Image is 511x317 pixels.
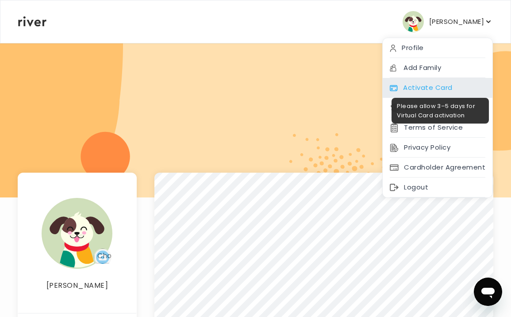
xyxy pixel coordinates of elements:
div: Privacy Policy [383,138,492,158]
img: user avatar [42,198,112,269]
iframe: Button to launch messaging window [474,278,502,306]
div: Terms of Service [383,118,492,138]
div: Add Family [383,58,492,78]
button: user avatar[PERSON_NAME] [403,11,493,32]
div: Logout [383,178,492,197]
p: [PERSON_NAME] [429,15,484,28]
div: Activate Card [383,78,492,98]
p: [PERSON_NAME] [18,279,136,292]
button: Reimbursement [390,101,461,114]
div: Cardholder Agreement [383,158,492,178]
img: user avatar [403,11,424,32]
div: Profile [383,38,492,58]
